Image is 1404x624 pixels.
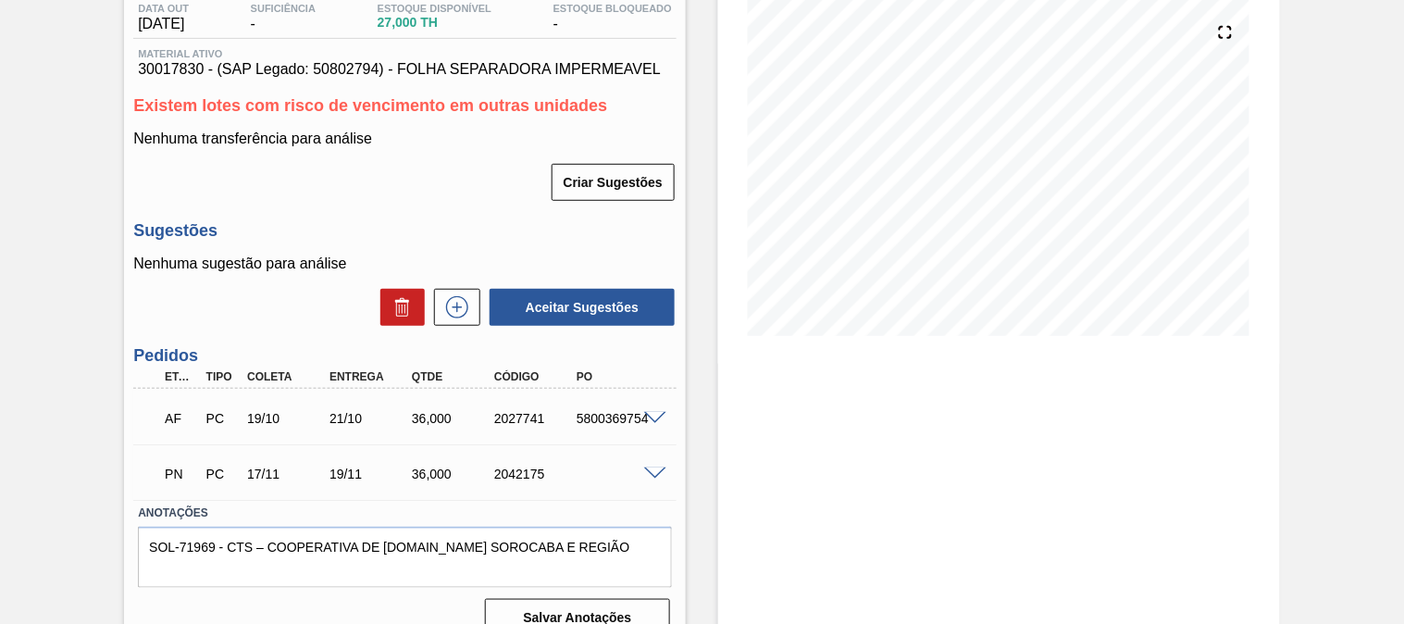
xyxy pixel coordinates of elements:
[138,61,672,78] span: 30017830 - (SAP Legado: 50802794) - FOLHA SEPARADORA IMPERMEAVEL
[138,500,672,527] label: Anotações
[246,3,320,32] div: -
[242,467,333,481] div: 17/11/2025
[572,370,663,383] div: PO
[138,3,189,14] span: Data out
[490,289,675,326] button: Aceitar Sugestões
[160,370,201,383] div: Etapa
[325,467,416,481] div: 19/11/2025
[138,527,672,588] textarea: SOL-71969 - CTS – COOPERATIVA DE [DOMAIN_NAME] SOROCABA E REGIÃO
[133,346,677,366] h3: Pedidos
[138,48,672,59] span: Material ativo
[325,370,416,383] div: Entrega
[133,221,677,241] h3: Sugestões
[133,131,677,147] p: Nenhuma transferência para análise
[325,411,416,426] div: 21/10/2025
[242,411,333,426] div: 19/10/2025
[133,256,677,272] p: Nenhuma sugestão para análise
[407,370,498,383] div: Qtde
[165,411,196,426] p: AF
[133,96,607,115] span: Existem lotes com risco de vencimento em outras unidades
[549,3,677,32] div: -
[138,16,189,32] span: [DATE]
[407,411,498,426] div: 36,000
[407,467,498,481] div: 36,000
[490,370,580,383] div: Código
[202,370,242,383] div: Tipo
[425,289,480,326] div: Nova sugestão
[371,289,425,326] div: Excluir Sugestões
[378,16,491,30] span: 27,000 TH
[553,3,672,14] span: Estoque Bloqueado
[553,162,677,203] div: Criar Sugestões
[480,287,677,328] div: Aceitar Sugestões
[251,3,316,14] span: Suficiência
[378,3,491,14] span: Estoque Disponível
[165,467,196,481] p: PN
[552,164,675,201] button: Criar Sugestões
[160,398,201,439] div: Aguardando Faturamento
[490,467,580,481] div: 2042175
[202,467,242,481] div: Pedido de Compra
[242,370,333,383] div: Coleta
[202,411,242,426] div: Pedido de Compra
[160,454,201,494] div: Pedido em Negociação
[572,411,663,426] div: 5800369754
[490,411,580,426] div: 2027741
